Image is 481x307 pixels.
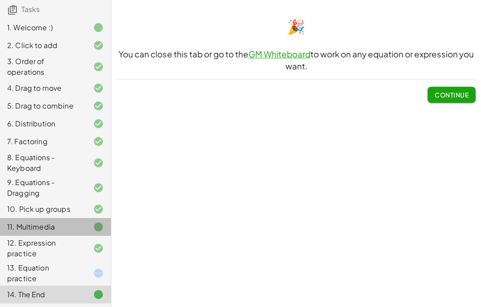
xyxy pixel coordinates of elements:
[7,238,79,259] div: 12. Expression practice
[21,4,40,14] span: Tasks
[117,48,476,72] h3: You can close this tab or go to the to work on any equation or expression you want.
[93,243,104,254] i: Task finished and correct.
[7,101,79,111] div: 5. Drag to combine
[93,40,104,51] i: Task finished and correct.
[7,118,79,129] div: 6. Distribution
[7,40,79,51] div: 2. Click to add
[93,22,104,33] i: Task finished.
[435,91,469,99] span: Continue
[93,136,104,147] i: Task finished and correct.
[7,152,79,174] div: 8. Equations - Keyboard
[7,222,79,232] div: 11. Multimedia
[93,222,104,232] i: Task finished.
[287,17,305,35] span: 🎉
[93,204,104,214] i: Task finished and correct.
[7,136,79,147] div: 7. Factoring
[7,204,79,214] div: 10. Pick up groups
[93,268,104,279] i: Task started.
[7,289,79,300] div: 14. The End
[7,83,79,93] div: 4. Drag to move
[7,56,79,77] div: 3. Order of operations
[93,158,104,168] i: Task finished and correct.
[7,177,79,198] div: 9. Equations - Dragging
[93,83,104,93] i: Task finished and correct.
[93,182,104,193] i: Task finished and correct.
[428,87,476,103] button: Continue
[249,49,310,59] a: GM Whiteboard
[93,61,104,72] i: Task finished and correct.
[93,118,104,129] i: Task finished and correct.
[93,101,104,111] i: Task finished and correct.
[7,263,79,284] div: 13. Equation practice
[7,22,79,33] div: 1. Welcome :)
[93,289,104,300] i: Task finished.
